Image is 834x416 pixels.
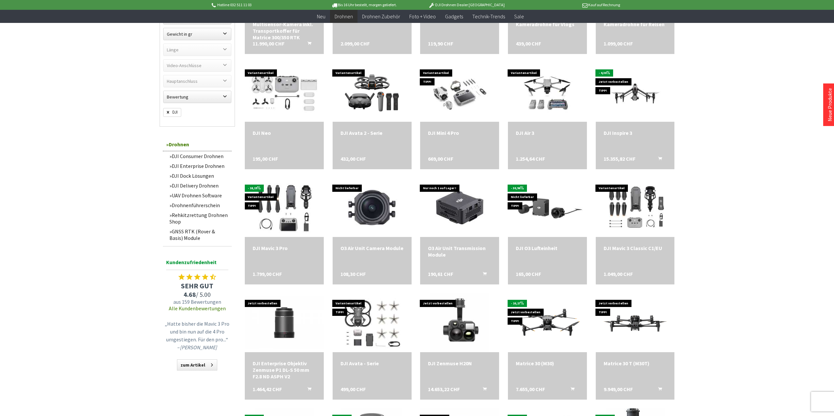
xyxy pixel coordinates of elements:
[340,271,366,277] span: 108,30 CHF
[510,10,529,23] a: Sale
[826,88,833,121] a: Neue Produkte
[166,200,232,210] a: Drohnenführerschein
[430,293,489,352] img: DJI Zenmuse H20N
[516,271,541,277] span: 165,00 CHF
[253,360,316,380] div: DJI Enterprise Objektiv Zenmuse P1 DL-S 50 mm F2.8 ND ASPH V2
[177,359,217,371] a: zum Artikel
[340,245,404,251] a: O3 Air Unit Camera Module 108,30 CHF
[475,386,491,394] button: In den Warenkorb
[253,245,316,251] a: DJI Mavic 3 Pro 1.799,00 CHF
[184,290,196,298] span: 4.68
[340,360,404,367] div: DJI Avata - Serie
[164,75,231,87] label: Hauptanschluss
[430,178,489,237] img: O3 Air Unit Transmission Module
[335,293,409,352] img: DJI Avata - Serie
[362,13,400,20] span: Drohnen Zubehör
[516,386,545,392] span: 7.655,00 CHF
[516,130,579,136] a: DJI Air 3 1.254,64 CHF
[300,386,315,394] button: In den Warenkorb
[164,44,231,56] label: Länge
[596,300,675,345] img: Matrice 30 T (M30T)
[166,151,232,161] a: DJI Consumer Drohnen
[253,155,278,162] span: 195,00 CHF
[516,360,579,367] div: Matrice 30 (M30)
[415,1,517,9] p: DJI Drohnen Dealer [GEOGRAPHIC_DATA]
[604,360,667,367] div: Matrice 30 T (M30T)
[405,10,440,23] a: Foto + Video
[340,386,366,392] span: 499,00 CHF
[253,130,316,136] div: DJI Neo
[335,13,353,20] span: Drohnen
[313,1,415,9] p: Bis 16 Uhr bestellt, morgen geliefert.
[428,271,453,277] span: 190,61 CHF
[604,130,667,136] a: DJI Inspire 3 15.355,82 CHF In den Warenkorb
[508,181,587,234] img: DJI O3 Lufteinheit
[163,138,232,151] a: Drohnen
[211,1,313,9] p: Hotline 032 511 11 03
[650,155,666,164] button: In den Warenkorb
[253,14,316,41] a: DJI Zenmuse H30T Multisensor-Kamera inkl. Transportkoffer für Matrice 300/350 RTK 11.990,00 CHF I...
[514,13,524,20] span: Sale
[342,178,401,237] img: O3 Air Unit Camera Module
[164,60,231,71] label: Video-Anschlüsse
[340,360,404,367] a: DJI Avata - Serie 499,00 CHF
[604,271,633,277] span: 1.049,00 CHF
[409,13,436,20] span: Foto + Video
[247,178,321,237] img: DJI Mavic 3 Pro
[330,10,358,23] a: Drohnen
[163,281,232,290] span: SEHR GUT
[166,171,232,181] a: DJI Dock Lösungen
[169,305,226,312] a: Alle Kundenbewertungen
[253,14,316,41] div: DJI Zenmuse H30T Multisensor-Kamera inkl. Transportkoffer für Matrice 300/350 RTK
[428,40,453,47] span: 119,90 CHF
[428,360,491,367] div: DJI Zenmuse H20N
[166,161,232,171] a: DJI Enterprise Drohnen
[604,386,633,392] span: 9.949,00 CHF
[468,10,510,23] a: Technik-Trends
[428,386,460,392] span: 14.653,22 CHF
[516,245,579,251] div: DJI O3 Lufteinheit
[166,190,232,200] a: UAV Drohnen Software
[253,386,282,392] span: 1.464,42 CHF
[518,63,577,122] img: DJI Air 3
[475,271,491,279] button: In den Warenkorb
[164,28,231,40] label: Gewicht in gr
[358,10,405,23] a: Drohnen Zubehör
[317,13,325,20] span: Neu
[508,300,587,345] img: Matrice 30 (M30)
[245,296,324,349] img: DJI Enterprise Objektiv Zenmuse P1 DL-S 50 mm F2.8 ND ASPH V2
[650,386,666,394] button: In den Warenkorb
[604,360,667,367] a: Matrice 30 T (M30T) 9.949,00 CHF In den Warenkorb
[165,320,230,351] p: „Hatte bisher die Mavic 3 Pro und bin nun auf die 4 Pro umgestiegen. Für den pro...“ –
[253,245,316,251] div: DJI Mavic 3 Pro
[428,155,453,162] span: 669,00 CHF
[428,245,491,258] a: O3 Air Unit Transmission Module 190,61 CHF In den Warenkorb
[440,10,468,23] a: Gadgets
[300,40,315,49] button: In den Warenkorb
[516,245,579,251] a: DJI O3 Lufteinheit 165,00 CHF
[518,1,620,9] p: Kauf auf Rechnung
[163,298,232,305] span: aus 159 Bewertungen
[253,360,316,380] a: DJI Enterprise Objektiv Zenmuse P1 DL-S 50 mm F2.8 ND ASPH V2 1.464,42 CHF In den Warenkorb
[423,63,496,122] img: DJI Mini 4 Pro
[596,70,675,115] img: DJI Inspire 3
[516,360,579,367] a: Matrice 30 (M30) 7.655,00 CHF In den Warenkorb
[445,13,463,20] span: Gadgets
[340,130,404,136] a: DJI Avata 2 - Serie 432,00 CHF
[342,63,401,122] img: DJI Avata 2 - Serie
[312,10,330,23] a: Neu
[166,210,232,226] a: Rehkitzrettung Drohnen Shop
[163,108,181,117] span: DJI
[604,245,667,251] div: DJI Mavic 3 Classic C1/EU
[516,130,579,136] div: DJI Air 3
[516,40,541,47] span: 439,00 CHF
[166,258,228,270] span: Kundenzufriedenheit
[604,130,667,136] div: DJI Inspire 3
[253,40,284,47] span: 11.990,00 CHF
[516,155,545,162] span: 1.254,64 CHF
[340,245,404,251] div: O3 Air Unit Camera Module
[166,181,232,190] a: DJI Delivery Drohnen
[166,226,232,243] a: GNSS RTK (Rover & Basis) Module
[164,91,231,103] label: Bewertung
[428,245,491,258] div: O3 Air Unit Transmission Module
